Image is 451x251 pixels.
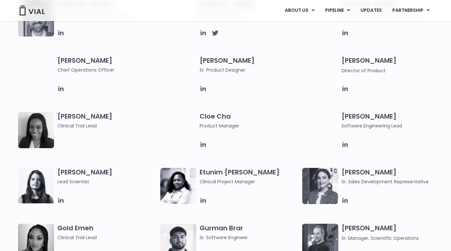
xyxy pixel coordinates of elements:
[342,67,385,74] span: Director of Product
[18,56,54,92] img: Headshot of smiling man named Josh
[200,234,299,241] span: Sr. Software Engineer
[302,56,338,92] img: Smiling woman named Dhruba
[200,224,299,241] h3: Gurman Brar
[57,224,157,241] h3: Gold Emeh
[342,178,441,185] span: Sr. Sales Development Representative
[342,168,441,185] h3: [PERSON_NAME]
[280,5,320,16] a: ABOUT USMenu Toggle
[18,168,54,203] img: Headshot of smiling woman named Elia
[200,56,299,74] h3: [PERSON_NAME]
[57,122,157,129] span: Clinical Trial Lead
[160,112,196,148] img: Cloe
[57,178,157,185] span: Lead Scientist
[320,5,355,16] a: PIPELINEMenu Toggle
[57,168,157,185] h3: [PERSON_NAME]
[342,235,419,241] span: Sr. Manager, Scientific Operations
[387,5,435,16] a: PARTNERSHIPMenu Toggle
[160,56,196,92] img: Brennan
[57,56,157,74] h3: [PERSON_NAME]
[200,178,299,185] span: Clinical Project Manager
[19,6,45,15] img: Vial Logo
[200,168,299,185] h3: Etunim [PERSON_NAME]
[200,122,299,129] span: Product Manager
[342,224,441,242] h3: [PERSON_NAME]
[342,122,441,129] span: Software Engineering Lead
[302,168,338,204] img: Smiling woman named Gabriella
[342,56,441,74] h3: [PERSON_NAME]
[57,66,157,74] span: Chief Operations Officer
[200,66,299,74] span: Sr. Product Designer
[200,112,299,129] h3: Cloe Cha
[57,234,157,241] span: Clinical Trial Lead
[160,168,196,204] img: Image of smiling woman named Etunim
[18,112,54,148] img: A black and white photo of a woman smiling.
[57,112,157,129] h3: [PERSON_NAME]
[342,112,441,129] h3: [PERSON_NAME]
[355,5,387,16] a: UPDATES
